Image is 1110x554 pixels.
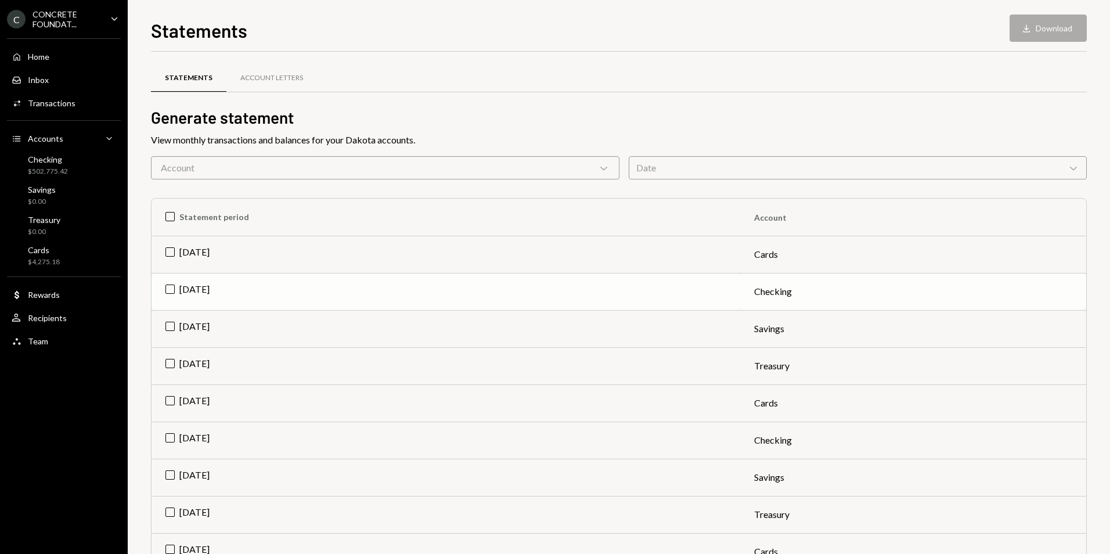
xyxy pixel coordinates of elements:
td: Cards [740,384,1087,422]
div: Home [28,52,49,62]
div: Transactions [28,98,75,108]
h2: Generate statement [151,106,1087,129]
td: Savings [740,459,1087,496]
a: Accounts [7,128,121,149]
td: Treasury [740,496,1087,533]
a: Statements [151,63,226,93]
div: Checking [28,154,68,164]
a: Inbox [7,69,121,90]
div: $4,275.18 [28,257,60,267]
a: Recipients [7,307,121,328]
div: Account Letters [240,73,303,83]
td: Checking [740,422,1087,459]
div: Savings [28,185,56,195]
a: Treasury$0.00 [7,211,121,239]
div: View monthly transactions and balances for your Dakota accounts. [151,133,1087,147]
td: Cards [740,236,1087,273]
div: Statements [165,73,212,83]
a: Team [7,330,121,351]
div: Account [151,156,619,179]
a: Checking$502,775.42 [7,151,121,179]
div: Inbox [28,75,49,85]
a: Home [7,46,121,67]
div: Recipients [28,313,67,323]
div: $502,775.42 [28,167,68,177]
a: Cards$4,275.18 [7,242,121,269]
td: Treasury [740,347,1087,384]
div: $0.00 [28,227,60,237]
a: Transactions [7,92,121,113]
div: Accounts [28,134,63,143]
div: Team [28,336,48,346]
td: Checking [740,273,1087,310]
div: CONCRETE FOUNDAT... [33,9,101,29]
td: Savings [740,310,1087,347]
div: $0.00 [28,197,56,207]
div: Treasury [28,215,60,225]
div: Date [629,156,1087,179]
a: Account Letters [226,63,317,93]
div: Cards [28,245,60,255]
h1: Statements [151,19,247,42]
a: Rewards [7,284,121,305]
th: Account [740,199,1087,236]
div: Rewards [28,290,60,300]
a: Savings$0.00 [7,181,121,209]
div: C [7,10,26,28]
